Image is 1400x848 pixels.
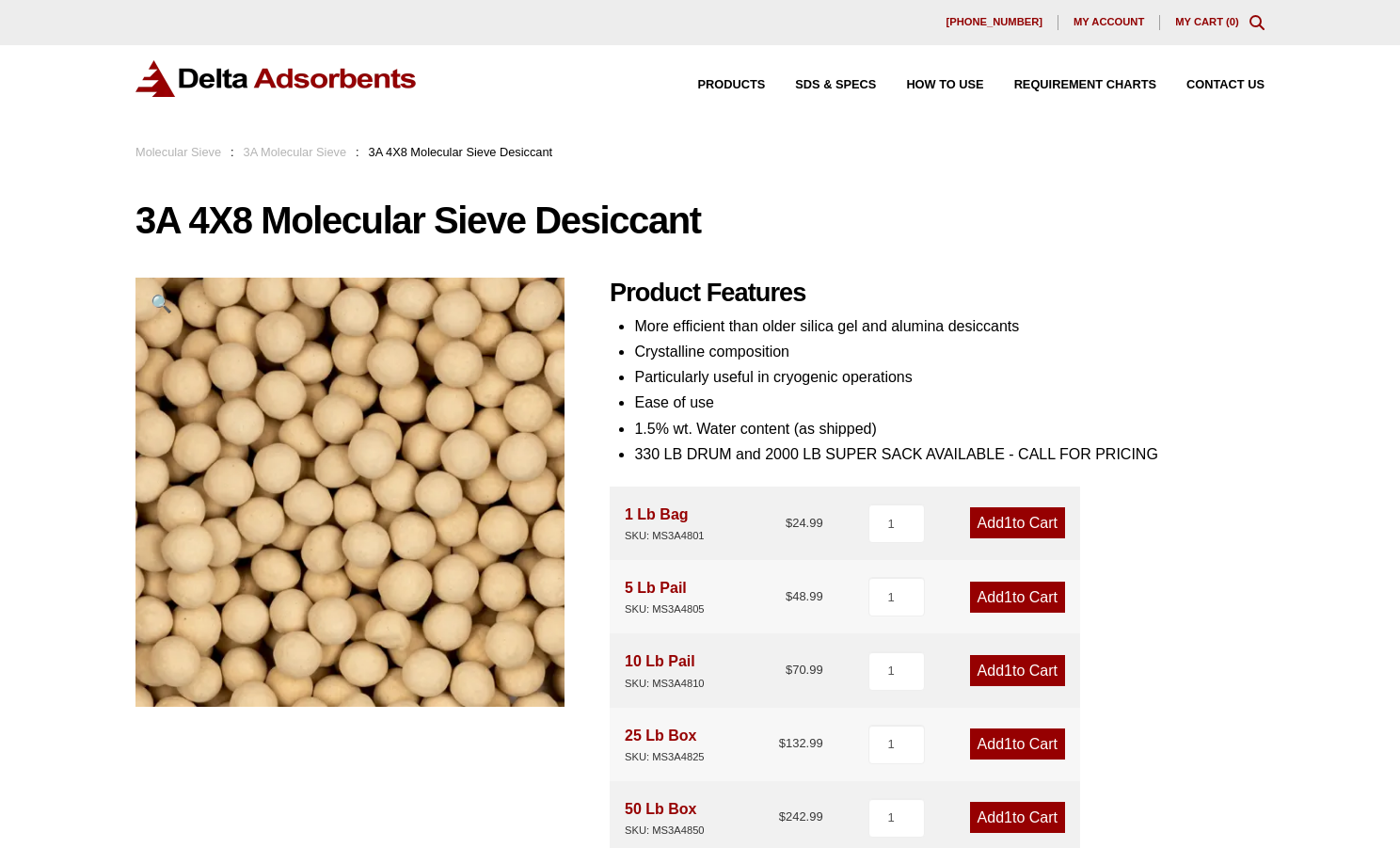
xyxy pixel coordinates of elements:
span: Contact Us [1186,79,1265,91]
a: Contact Us [1156,79,1265,91]
a: Add1to Cart [970,802,1065,833]
li: Ease of use [634,390,1265,415]
span: $ [779,736,786,750]
div: SKU: MS3A4850 [625,822,705,840]
li: More efficient than older silica gel and alumina desiccants [634,313,1265,339]
span: [PHONE_NUMBER] [946,17,1042,27]
bdi: 242.99 [779,809,823,824]
li: 330 LB DRUM and 2000 LB SUPER SACK AVAILABLE - CALL FOR PRICING [634,441,1265,467]
span: 1 [1004,515,1012,531]
div: SKU: MS3A4805 [625,600,705,618]
li: Particularly useful in cryogenic operations [634,364,1265,390]
div: 5 Lb Pail [625,575,705,618]
span: : [231,145,234,159]
div: SKU: MS3A4801 [625,527,705,545]
span: $ [786,516,792,530]
li: 1.5% wt. Water content (as shipped) [634,416,1265,441]
a: My account [1058,15,1160,30]
bdi: 24.99 [786,516,823,530]
a: Requirement Charts [984,79,1156,91]
div: SKU: MS3A4810 [625,675,705,693]
a: Molecular Sieve [135,145,221,159]
bdi: 132.99 [779,736,823,750]
div: 25 Lb Box [625,723,705,766]
span: 3A 4X8 Molecular Sieve Desiccant [369,145,553,159]
img: Delta Adsorbents [135,60,418,97]
div: Toggle Modal Content [1249,15,1265,30]
div: 1 Lb Bag [625,502,705,545]
span: My account [1074,17,1144,27]
a: [PHONE_NUMBER] [931,15,1058,30]
span: Products [698,79,766,91]
span: 1 [1004,589,1012,605]
a: SDS & SPECS [765,79,876,91]
div: 10 Lb Pail [625,648,705,692]
span: How to Use [906,79,983,91]
div: 50 Lb Box [625,796,705,840]
span: 1 [1004,736,1012,752]
bdi: 70.99 [786,663,823,677]
span: $ [786,663,792,677]
h1: 3A 4X8 Molecular Sieve Desiccant [135,200,1265,240]
span: : [356,145,359,159]
a: Add1to Cart [970,582,1065,613]
a: Add1to Cart [970,728,1065,760]
a: 3A Molecular Sieve [244,145,347,159]
a: Add1to Cart [970,507,1065,538]
a: My Cart (0) [1175,16,1239,27]
span: 🔍 [151,294,172,313]
span: $ [779,809,786,824]
h2: Product Features [610,278,1265,309]
a: Products [668,79,766,91]
span: 1 [1004,663,1012,679]
div: SKU: MS3A4825 [625,748,705,766]
a: Add1to Cart [970,655,1065,686]
bdi: 48.99 [786,589,823,603]
span: Requirement Charts [1014,79,1156,91]
a: How to Use [876,79,983,91]
li: Crystalline composition [634,339,1265,364]
span: SDS & SPECS [795,79,876,91]
a: View full-screen image gallery [135,278,187,329]
span: $ [786,589,792,603]
span: 0 [1230,16,1235,27]
span: 1 [1004,809,1012,825]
